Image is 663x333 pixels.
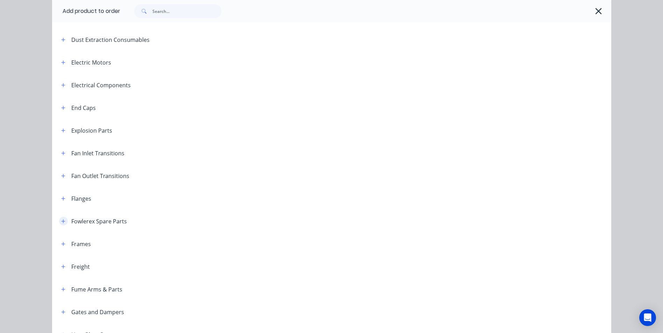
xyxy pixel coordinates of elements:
[71,36,150,44] div: Dust Extraction Consumables
[71,126,112,135] div: Explosion Parts
[71,194,91,203] div: Flanges
[71,308,124,316] div: Gates and Dampers
[71,149,124,157] div: Fan Inlet Transitions
[71,262,90,271] div: Freight
[71,240,91,248] div: Frames
[71,217,127,225] div: Fowlerex Spare Parts
[71,104,96,112] div: End Caps
[152,4,222,18] input: Search...
[71,172,129,180] div: Fan Outlet Transitions
[71,285,122,294] div: Fume Arms & Parts
[71,58,111,67] div: Electric Motors
[639,309,656,326] div: Open Intercom Messenger
[71,81,131,89] div: Electrical Components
